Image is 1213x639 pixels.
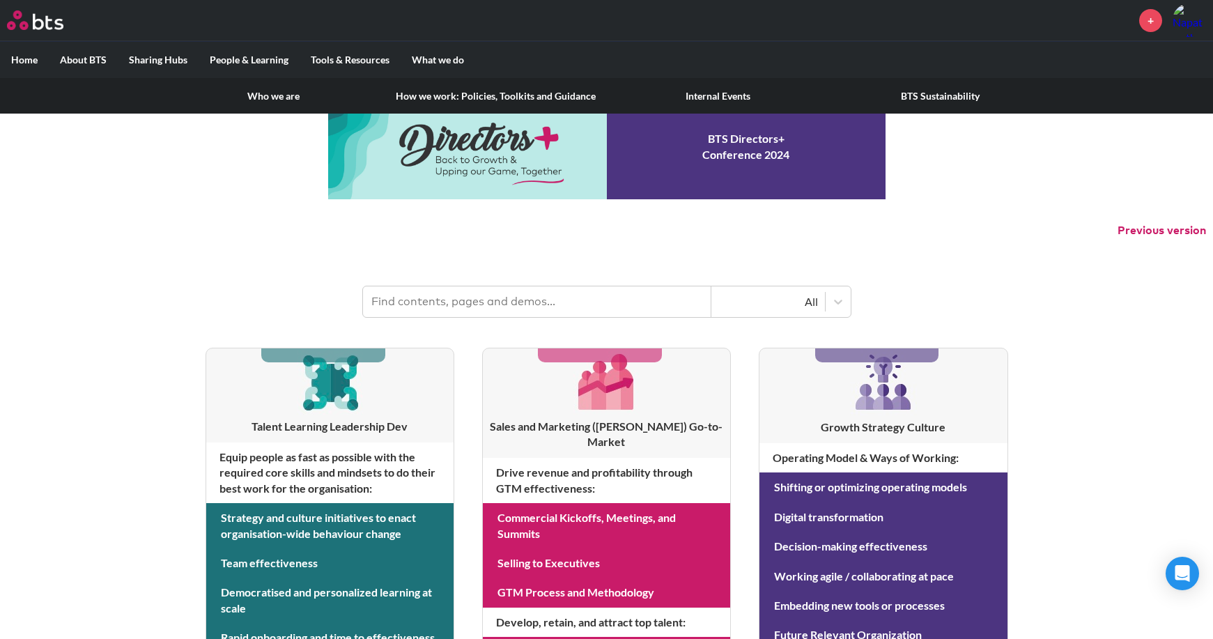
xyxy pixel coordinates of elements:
[49,42,118,78] label: About BTS
[759,419,1007,435] h3: Growth Strategy Culture
[483,419,730,450] h3: Sales and Marketing ([PERSON_NAME]) Go-to-Market
[483,458,730,503] h4: Drive revenue and profitability through GTM effectiveness :
[1166,557,1199,590] div: Open Intercom Messenger
[7,10,63,30] img: BTS Logo
[759,443,1007,472] h4: Operating Model & Ways of Working :
[1139,9,1162,32] a: +
[483,608,730,637] h4: Develop, retain, and attract top talent :
[1118,223,1206,238] button: Previous version
[118,42,199,78] label: Sharing Hubs
[1173,3,1206,37] a: Profile
[363,286,711,317] input: Find contents, pages and demos...
[206,419,454,434] h3: Talent Learning Leadership Dev
[328,95,886,199] a: Conference 2024
[7,10,89,30] a: Go home
[297,348,363,415] img: [object Object]
[718,294,818,309] div: All
[300,42,401,78] label: Tools & Resources
[1173,3,1206,37] img: Napat Buthsuwan
[199,42,300,78] label: People & Learning
[573,348,640,415] img: [object Object]
[401,42,475,78] label: What we do
[206,442,454,503] h4: Equip people as fast as possible with the required core skills and mindsets to do their best work...
[850,348,917,415] img: [object Object]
